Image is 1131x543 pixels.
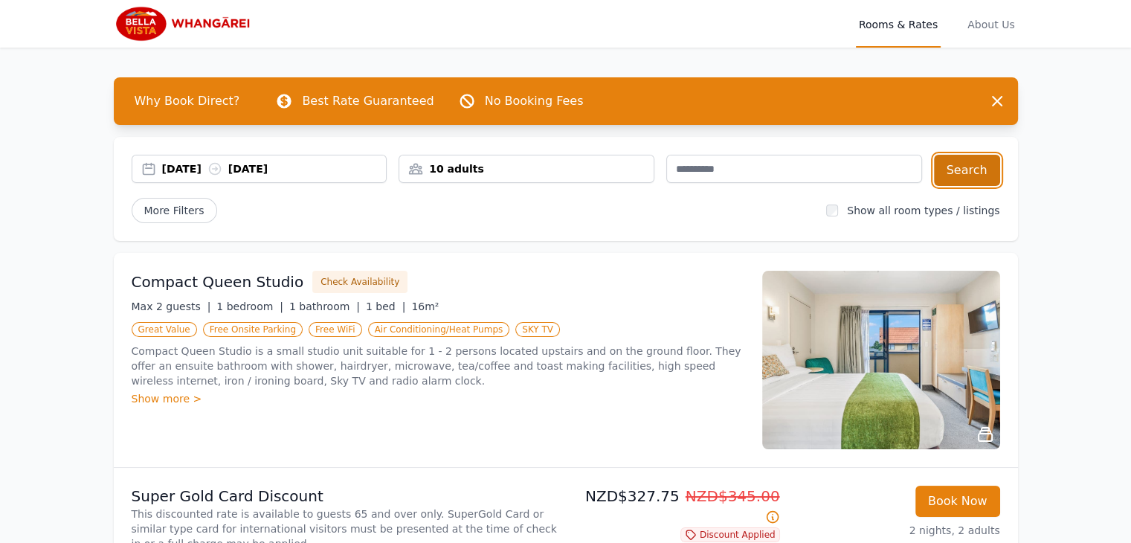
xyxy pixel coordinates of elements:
img: Bella Vista Whangarei [114,6,257,42]
span: Free Onsite Parking [203,322,303,337]
label: Show all room types / listings [847,205,999,216]
span: Why Book Direct? [123,86,252,116]
button: Search [934,155,1000,186]
span: Free WiFi [309,322,362,337]
div: 10 adults [399,161,654,176]
span: Great Value [132,322,197,337]
span: Discount Applied [680,527,780,542]
span: SKY TV [515,322,560,337]
div: Show more > [132,391,744,406]
p: Best Rate Guaranteed [302,92,434,110]
p: No Booking Fees [485,92,584,110]
p: NZD$327.75 [572,486,780,527]
h3: Compact Queen Studio [132,271,304,292]
span: Max 2 guests | [132,301,211,312]
div: [DATE] [DATE] [162,161,387,176]
span: NZD$345.00 [686,487,780,505]
span: More Filters [132,198,217,223]
span: 1 bedroom | [216,301,283,312]
button: Check Availability [312,271,407,293]
span: 1 bathroom | [289,301,360,312]
span: Air Conditioning/Heat Pumps [368,322,510,337]
span: 16m² [411,301,439,312]
p: 2 nights, 2 adults [792,523,1000,538]
span: 1 bed | [366,301,405,312]
p: Compact Queen Studio is a small studio unit suitable for 1 - 2 persons located upstairs and on th... [132,344,744,388]
button: Book Now [915,486,1000,517]
p: Super Gold Card Discount [132,486,560,507]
